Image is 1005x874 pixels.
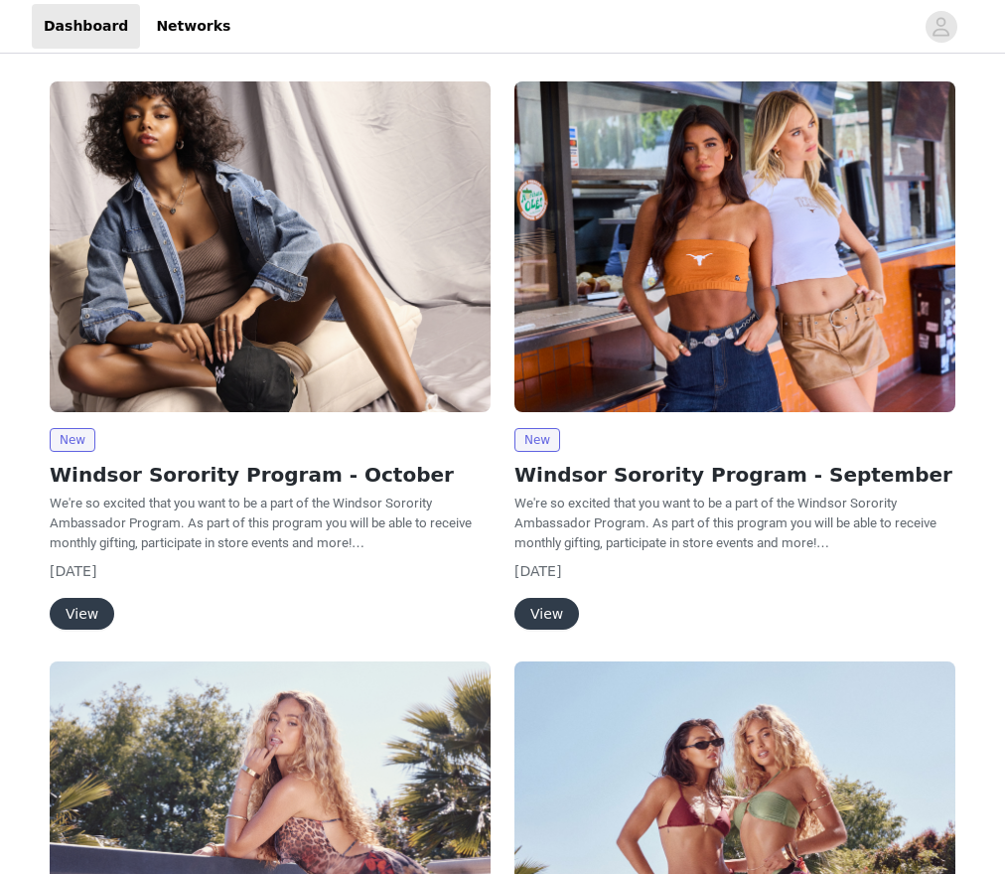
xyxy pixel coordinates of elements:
a: View [514,607,579,622]
span: New [514,428,560,452]
h2: Windsor Sorority Program - September [514,460,955,490]
img: Windsor [50,81,491,412]
span: We're so excited that you want to be a part of the Windsor Sorority Ambassador Program. As part o... [50,496,472,550]
span: [DATE] [514,563,561,579]
span: We're so excited that you want to be a part of the Windsor Sorority Ambassador Program. As part o... [514,496,936,550]
button: View [514,598,579,630]
button: View [50,598,114,630]
a: Dashboard [32,4,140,49]
img: Windsor [514,81,955,412]
h2: Windsor Sorority Program - October [50,460,491,490]
span: New [50,428,95,452]
div: avatar [932,11,950,43]
span: [DATE] [50,563,96,579]
a: Networks [144,4,242,49]
a: View [50,607,114,622]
